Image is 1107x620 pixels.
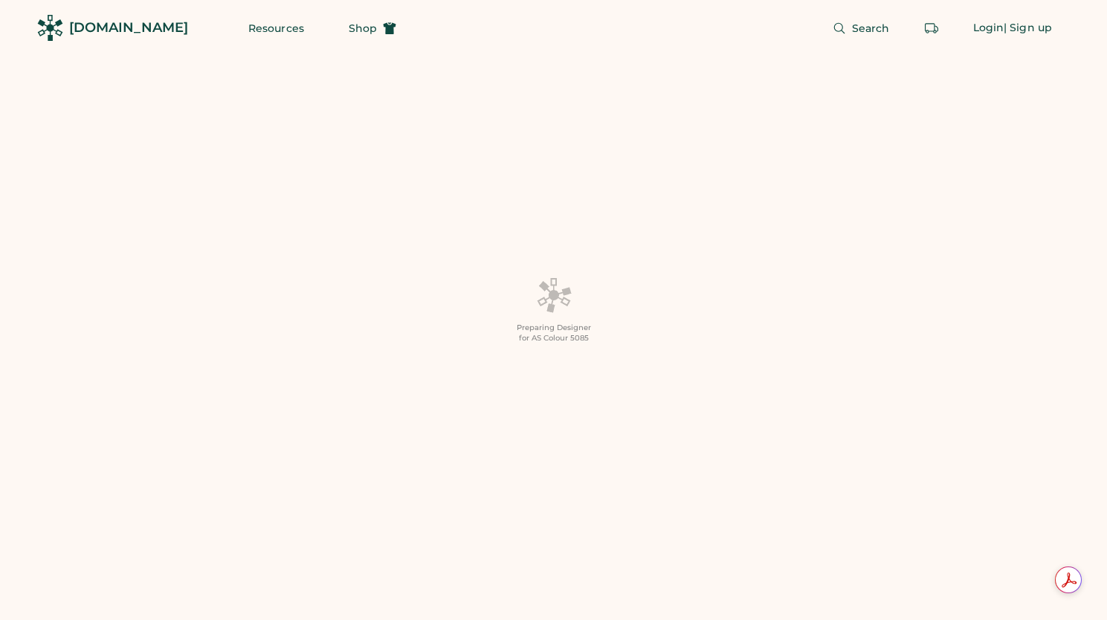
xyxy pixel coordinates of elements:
[973,21,1004,36] div: Login
[517,323,591,343] div: Preparing Designer for AS Colour 5085
[37,15,63,41] img: Rendered Logo - Screens
[349,23,377,33] span: Shop
[536,277,572,314] img: Platens-Black-Loader-Spin-rich%20black.webp
[815,13,908,43] button: Search
[917,13,946,43] button: Retrieve an order
[69,19,188,37] div: [DOMAIN_NAME]
[1004,21,1052,36] div: | Sign up
[852,23,890,33] span: Search
[331,13,414,43] button: Shop
[230,13,322,43] button: Resources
